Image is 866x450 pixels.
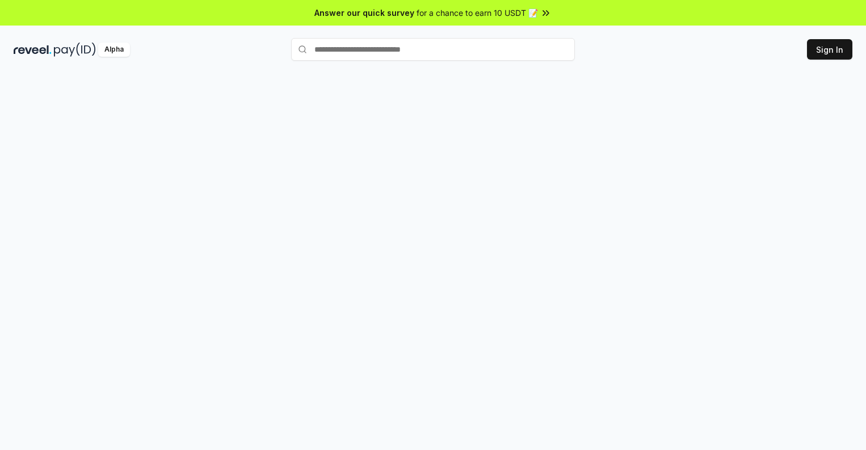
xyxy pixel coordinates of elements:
[14,43,52,57] img: reveel_dark
[54,43,96,57] img: pay_id
[417,7,538,19] span: for a chance to earn 10 USDT 📝
[807,39,852,60] button: Sign In
[98,43,130,57] div: Alpha
[314,7,414,19] span: Answer our quick survey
